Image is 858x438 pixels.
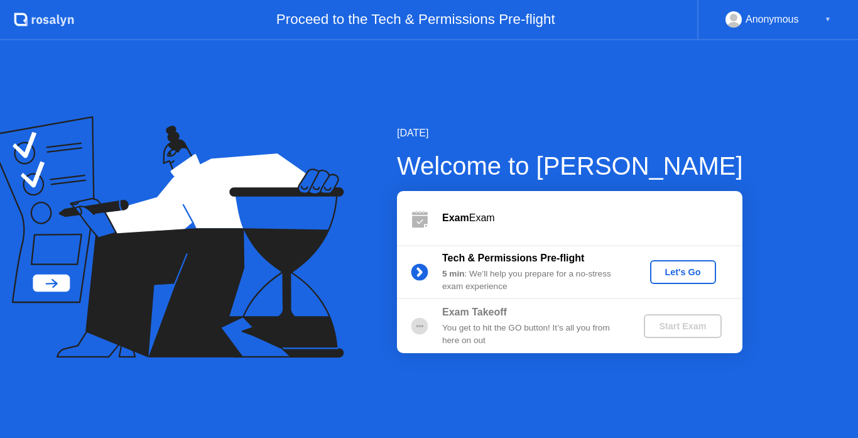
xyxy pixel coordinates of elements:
[650,260,716,284] button: Let's Go
[825,11,831,28] div: ▼
[442,211,742,226] div: Exam
[442,212,469,223] b: Exam
[442,269,465,278] b: 5 min
[397,147,743,185] div: Welcome to [PERSON_NAME]
[442,307,507,317] b: Exam Takeoff
[649,321,716,331] div: Start Exam
[397,126,743,141] div: [DATE]
[442,322,623,348] div: You get to hit the GO button! It’s all you from here on out
[644,314,721,338] button: Start Exam
[746,11,799,28] div: Anonymous
[655,267,711,277] div: Let's Go
[442,268,623,293] div: : We’ll help you prepare for a no-stress exam experience
[442,253,584,263] b: Tech & Permissions Pre-flight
